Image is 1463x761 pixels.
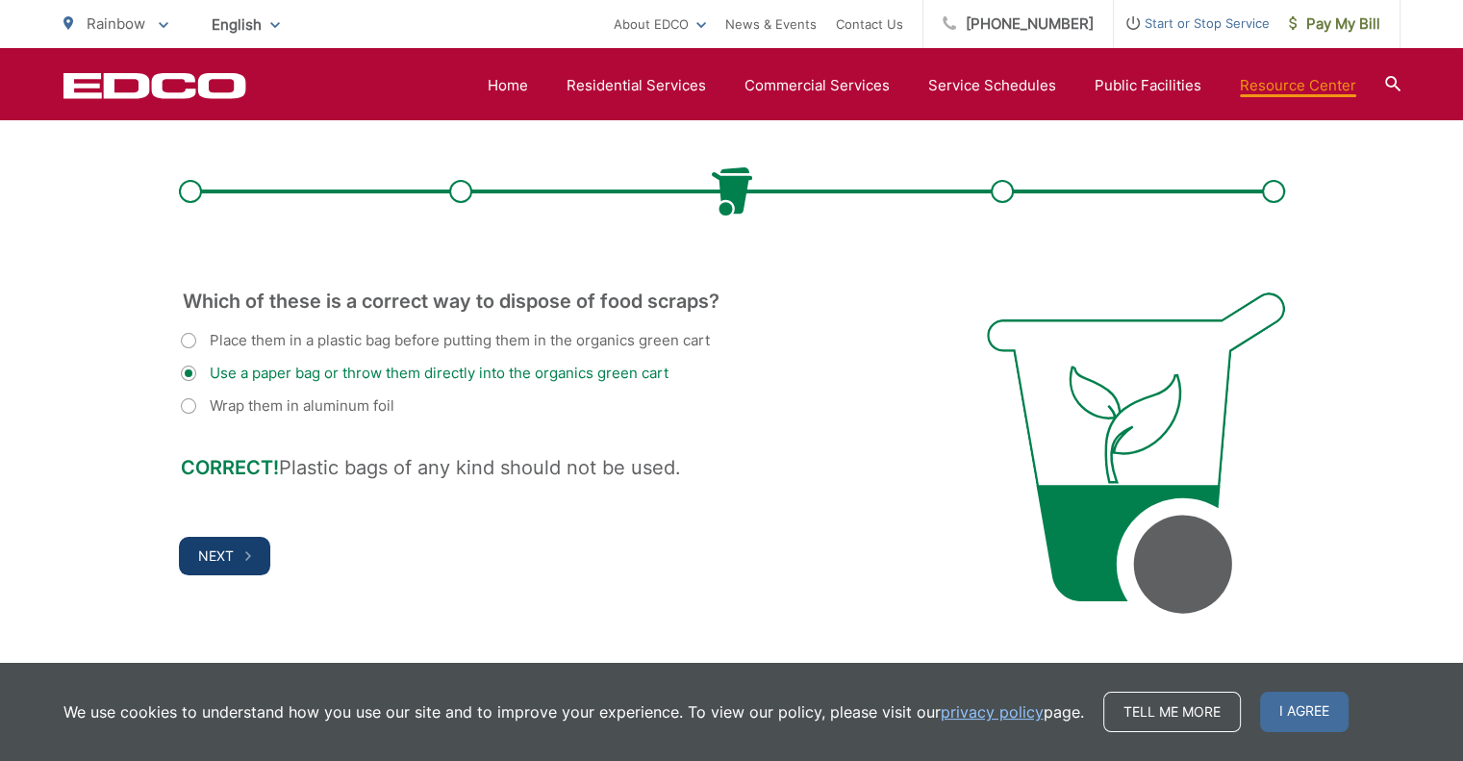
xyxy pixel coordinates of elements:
span: Next [198,547,234,564]
a: Residential Services [567,74,706,97]
a: About EDCO [614,13,706,36]
a: privacy policy [941,700,1044,723]
a: News & Events [725,13,817,36]
span: Rainbow [87,14,145,33]
span: Pay My Bill [1289,13,1380,36]
a: Contact Us [836,13,903,36]
a: Tell me more [1103,692,1241,732]
a: Public Facilities [1095,74,1201,97]
button: Next [179,537,270,575]
a: Commercial Services [744,74,890,97]
span: English [197,8,294,41]
p: We use cookies to understand how you use our site and to improve your experience. To view our pol... [63,700,1084,723]
a: Service Schedules [928,74,1056,97]
strong: CORRECT! [181,456,279,479]
span: I agree [1260,692,1349,732]
a: Home [488,74,528,97]
a: EDCD logo. Return to the homepage. [63,72,246,99]
legend: Which of these is a correct way to dispose of food scraps? [181,292,721,310]
a: Resource Center [1240,74,1356,97]
p: Plastic bags of any kind should not be used. [181,456,937,479]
